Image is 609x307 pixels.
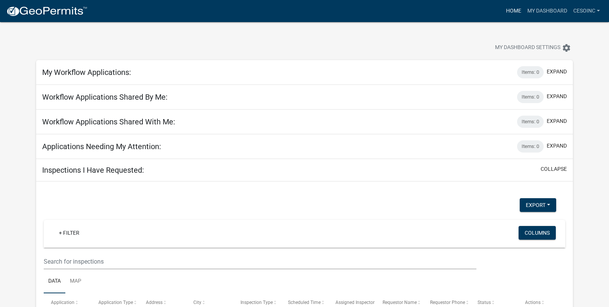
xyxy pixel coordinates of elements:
a: CESOINC [570,4,603,18]
div: Items: 0 [517,66,544,78]
span: Inspection Type [240,300,273,305]
button: Columns [519,226,556,240]
span: Scheduled Time [288,300,321,305]
button: My Dashboard Settingssettings [489,40,577,55]
button: expand [547,117,567,125]
h5: Workflow Applications Shared By Me: [42,92,168,102]
input: Search for inspections [44,254,476,269]
div: Items: 0 [517,91,544,103]
span: Requestor Phone [430,300,465,305]
h5: My Workflow Applications: [42,68,131,77]
span: Actions [525,300,541,305]
a: Data [44,269,65,294]
button: collapse [541,165,567,173]
i: settings [562,43,571,52]
a: Map [65,269,86,294]
span: Address [146,300,163,305]
div: Items: 0 [517,116,544,128]
span: Status [478,300,491,305]
h5: Inspections I Have Requested: [42,165,144,175]
a: My Dashboard [524,4,570,18]
span: Requestor Name [383,300,417,305]
span: City [193,300,201,305]
span: Application Type [98,300,133,305]
h5: Workflow Applications Shared With Me: [42,117,175,126]
a: + Filter [53,226,85,240]
button: expand [547,142,567,150]
div: Items: 0 [517,140,544,153]
span: Assigned Inspector [335,300,375,305]
button: expand [547,68,567,76]
a: Home [503,4,524,18]
button: expand [547,92,567,100]
span: My Dashboard Settings [495,43,560,52]
h5: Applications Needing My Attention: [42,142,161,151]
span: Application [51,300,74,305]
button: Export [520,198,556,212]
